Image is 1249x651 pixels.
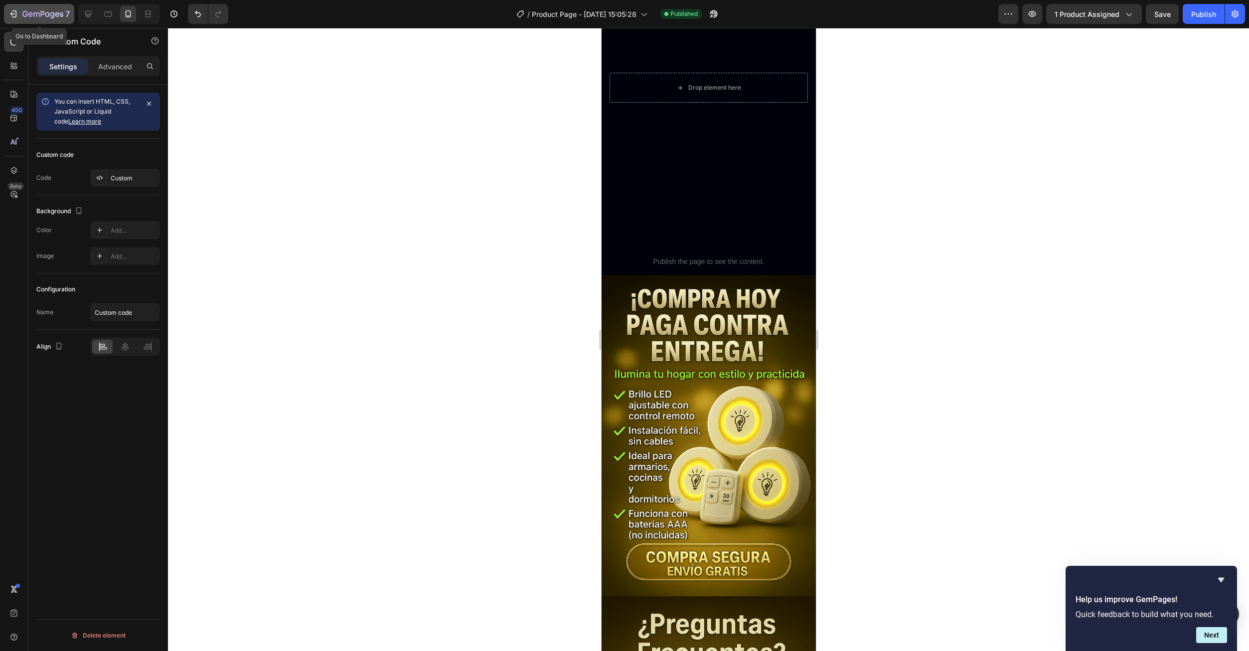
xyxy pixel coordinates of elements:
[36,173,51,182] div: Code
[36,205,85,218] div: Background
[532,9,636,19] span: Product Page - [DATE] 15:05:28
[602,28,816,651] iframe: Design area
[36,285,75,294] div: Configuration
[1076,610,1227,619] p: Quick feedback to build what you need.
[49,61,77,72] p: Settings
[1183,4,1225,24] button: Publish
[36,308,53,317] div: Name
[1076,574,1227,643] div: Help us improve GemPages!
[1191,9,1216,19] div: Publish
[68,118,101,125] a: Learn more
[111,226,157,235] div: Add...
[65,8,70,20] p: 7
[36,252,54,260] div: Image
[36,226,52,235] div: Color
[1215,574,1227,586] button: Hide survey
[36,150,74,159] div: Custom code
[527,9,530,19] span: /
[98,61,132,72] p: Advanced
[1154,10,1171,18] span: Save
[36,340,65,354] div: Align
[1055,9,1119,19] span: 1 product assigned
[9,106,24,114] div: 450
[54,98,130,125] span: You can insert HTML, CSS, JavaScript or Liquid code
[1196,627,1227,643] button: Next question
[71,630,126,642] div: Delete element
[188,4,228,24] div: Undo/Redo
[1146,4,1179,24] button: Save
[4,4,74,24] button: 7
[1046,4,1142,24] button: 1 product assigned
[36,628,160,644] button: Delete element
[111,252,157,261] div: Add...
[7,182,24,190] div: Beta
[48,35,133,47] p: Custom Code
[111,174,157,183] div: Custom
[1076,594,1227,606] h2: Help us improve GemPages!
[670,9,698,18] span: Published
